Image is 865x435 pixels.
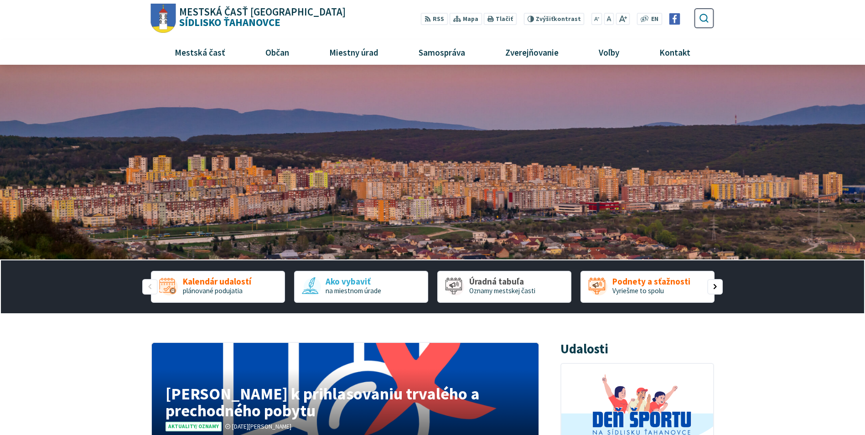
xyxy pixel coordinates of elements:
span: Zvýšiť [536,15,554,23]
button: Zvýšiťkontrast [523,13,584,25]
span: plánované podujatia [183,286,243,295]
div: Nasledujúci slajd [707,279,723,295]
span: Kalendár udalostí [183,277,251,286]
span: [DATE][PERSON_NAME] [232,423,291,430]
span: Voľby [596,40,623,64]
span: Ako vybaviť [326,277,381,286]
span: kontrast [536,16,581,23]
button: Zväčšiť veľkosť písma [616,13,630,25]
span: RSS [433,15,444,24]
span: Mapa [463,15,478,24]
span: Mestská časť [171,40,228,64]
span: Mestská časť [GEOGRAPHIC_DATA] [179,7,346,17]
a: RSS [421,13,448,25]
a: Samospráva [402,40,482,64]
a: Mapa [450,13,482,25]
h1: Sídlisko Ťahanovce [176,7,346,28]
h3: Udalosti [560,342,608,356]
div: 3 / 5 [437,271,571,303]
span: Oznamy mestskej časti [469,286,535,295]
a: Podnety a sťažnosti Vyriešme to spolu [580,271,715,303]
a: Logo Sídlisko Ťahanovce, prejsť na domovskú stránku. [151,4,346,33]
button: Zmenšiť veľkosť písma [591,13,602,25]
span: Podnety a sťažnosti [612,277,690,286]
div: 2 / 5 [294,271,428,303]
a: Kontakt [643,40,707,64]
a: EN [649,15,661,24]
div: Predošlý slajd [142,279,158,295]
a: Zverejňovanie [489,40,575,64]
button: Nastaviť pôvodnú veľkosť písma [604,13,614,25]
a: Mestská časť [158,40,242,64]
div: 4 / 5 [580,271,715,303]
span: Aktuality [166,422,222,431]
h4: [PERSON_NAME] k prihlasovaniu trvalého a prechodného pobytu [166,385,524,418]
span: Miestny úrad [326,40,382,64]
span: Vyriešme to spolu [612,286,664,295]
span: / Oznamy [196,423,219,430]
span: Kontakt [656,40,694,64]
a: Občan [249,40,306,64]
button: Tlačiť [484,13,517,25]
span: Zverejňovanie [502,40,562,64]
img: Prejsť na domovskú stránku [151,4,176,33]
span: na miestnom úrade [326,286,381,295]
img: Prejsť na Facebook stránku [669,13,680,25]
span: Tlačiť [496,16,513,23]
a: Voľby [582,40,636,64]
div: 1 / 5 [151,271,285,303]
a: Ako vybaviť na miestnom úrade [294,271,428,303]
a: Miestny úrad [312,40,395,64]
span: EN [651,15,658,24]
a: Úradná tabuľa Oznamy mestskej časti [437,271,571,303]
span: Úradná tabuľa [469,277,535,286]
a: Kalendár udalostí plánované podujatia [151,271,285,303]
span: Samospráva [415,40,468,64]
span: Občan [262,40,292,64]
